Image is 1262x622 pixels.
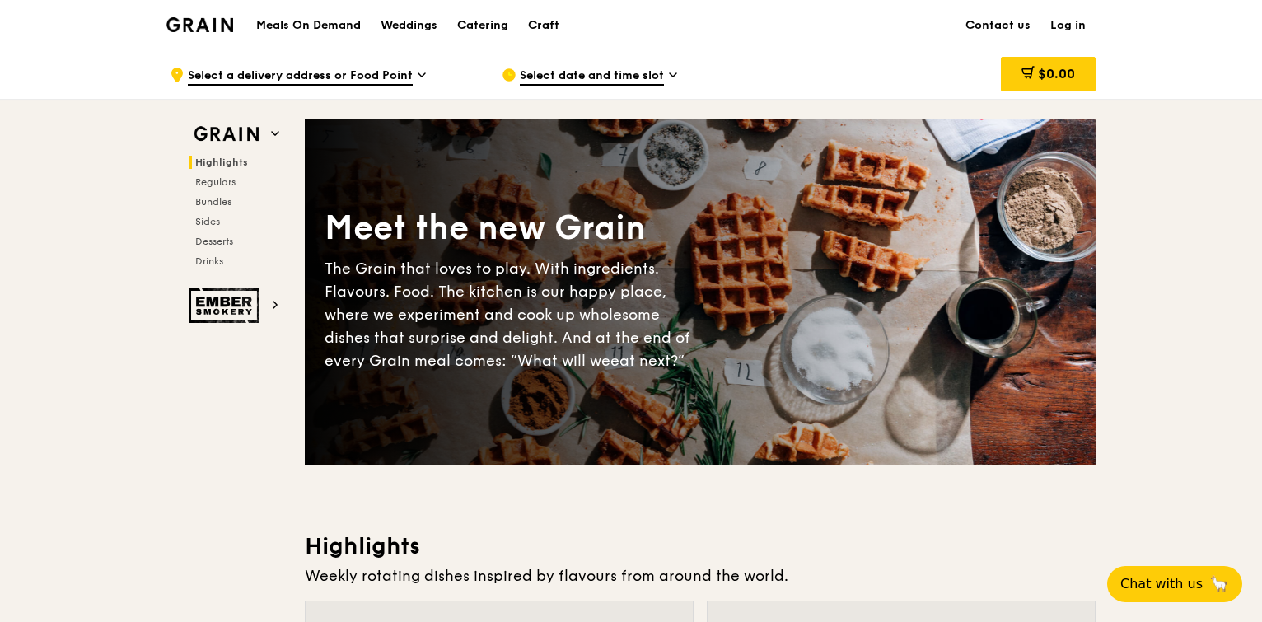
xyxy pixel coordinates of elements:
span: Regulars [195,176,236,188]
a: Weddings [371,1,447,50]
img: Ember Smokery web logo [189,288,264,323]
a: Catering [447,1,518,50]
span: Select a delivery address or Food Point [188,68,413,86]
span: Chat with us [1120,574,1203,594]
div: The Grain that loves to play. With ingredients. Flavours. Food. The kitchen is our happy place, w... [325,257,700,372]
span: Highlights [195,157,248,168]
span: Drinks [195,255,223,267]
h1: Meals On Demand [256,17,361,34]
span: eat next?” [610,352,685,370]
span: $0.00 [1038,66,1075,82]
div: Weddings [381,1,437,50]
div: Meet the new Grain [325,206,700,250]
span: Sides [195,216,220,227]
img: Grain [166,17,233,32]
div: Catering [457,1,508,50]
div: Weekly rotating dishes inspired by flavours from around the world. [305,564,1096,587]
span: Desserts [195,236,233,247]
span: Select date and time slot [520,68,664,86]
button: Chat with us🦙 [1107,566,1242,602]
div: Craft [528,1,559,50]
a: Craft [518,1,569,50]
img: Grain web logo [189,119,264,149]
a: Contact us [956,1,1040,50]
a: Log in [1040,1,1096,50]
h3: Highlights [305,531,1096,561]
span: Bundles [195,196,231,208]
span: 🦙 [1209,574,1229,594]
